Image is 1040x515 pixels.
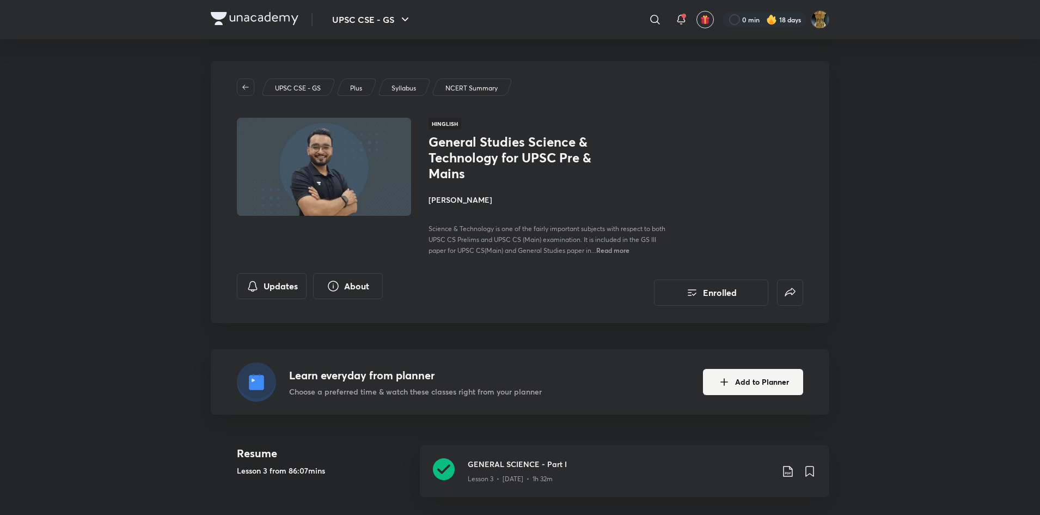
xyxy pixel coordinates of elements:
[237,465,411,476] h5: Lesson 3 from 86:07mins
[211,12,298,25] img: Company Logo
[700,15,710,25] img: avatar
[350,83,362,93] p: Plus
[468,474,553,484] p: Lesson 3 • [DATE] • 1h 32m
[703,369,803,395] button: Add to Planner
[275,83,321,93] p: UPSC CSE - GS
[468,458,773,470] h3: GENERAL SCIENCE - Part I
[289,386,542,397] p: Choose a preferred time & watch these classes right from your planner
[777,280,803,306] button: false
[237,445,411,462] h4: Resume
[211,12,298,28] a: Company Logo
[391,83,416,93] p: Syllabus
[420,445,829,510] a: GENERAL SCIENCE - Part ILesson 3 • [DATE] • 1h 32m
[429,118,461,130] span: Hinglish
[326,9,418,31] button: UPSC CSE - GS
[811,10,829,29] img: LOVEPREET Gharu
[654,280,768,306] button: Enrolled
[235,117,413,217] img: Thumbnail
[444,83,500,93] a: NCERT Summary
[445,83,498,93] p: NCERT Summary
[429,134,607,181] h1: General Studies Science & Technology for UPSC Pre & Mains
[348,83,364,93] a: Plus
[237,273,307,299] button: Updates
[696,11,714,28] button: avatar
[429,225,665,255] span: Science & Technology is one of the fairly important subjects with respect to both UPSC CS Prelims...
[273,83,323,93] a: UPSC CSE - GS
[289,367,542,384] h4: Learn everyday from planner
[429,194,672,205] h4: [PERSON_NAME]
[596,246,629,255] span: Read more
[313,273,383,299] button: About
[390,83,418,93] a: Syllabus
[766,14,777,25] img: streak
